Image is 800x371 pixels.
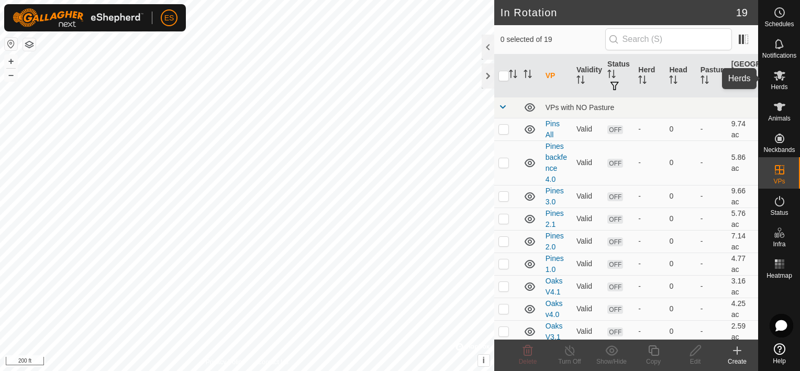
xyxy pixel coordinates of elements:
th: VP [541,54,572,97]
span: Heatmap [766,272,792,279]
div: Edit [674,357,716,366]
td: 0 [665,298,696,320]
td: - [696,275,727,298]
p-sorticon: Activate to sort [607,71,616,80]
td: 2.59 ac [727,320,758,343]
a: Pines 3.0 [546,187,564,206]
div: - [638,157,661,168]
span: Schedules [764,21,794,27]
span: ES [164,13,174,24]
a: Help [759,339,800,368]
div: VPs with NO Pasture [546,103,754,112]
td: Valid [572,298,603,320]
td: 0 [665,118,696,140]
p-sorticon: Activate to sort [524,71,532,80]
button: i [478,355,490,366]
span: OFF [607,260,623,269]
td: - [696,253,727,275]
span: OFF [607,328,623,336]
a: Privacy Policy [206,357,245,367]
span: OFF [607,159,623,168]
th: Status [603,54,634,97]
div: - [638,258,661,269]
td: 5.76 ac [727,208,758,230]
p-sorticon: Activate to sort [638,77,647,85]
span: OFF [607,282,623,291]
span: i [483,356,485,365]
div: - [638,303,661,314]
button: Map Layers [23,38,36,51]
div: Turn Off [549,357,591,366]
a: Contact Us [258,357,288,367]
span: OFF [607,125,623,134]
p-sorticon: Activate to sort [731,82,740,91]
span: OFF [607,305,623,314]
p-sorticon: Activate to sort [509,71,517,80]
a: Oaks V3.1 [546,322,563,341]
td: 4.25 ac [727,298,758,320]
td: - [696,298,727,320]
input: Search (S) [605,28,732,50]
h2: In Rotation [501,6,736,19]
p-sorticon: Activate to sort [701,77,709,85]
div: - [638,191,661,202]
span: OFF [607,192,623,201]
span: OFF [607,215,623,224]
th: Herd [634,54,665,97]
td: - [696,118,727,140]
span: 19 [736,5,748,20]
div: Copy [632,357,674,366]
td: 3.16 ac [727,275,758,298]
p-sorticon: Activate to sort [669,77,677,85]
td: 0 [665,185,696,208]
div: - [638,124,661,135]
a: Pines 1.0 [546,254,564,274]
td: Valid [572,208,603,230]
span: OFF [607,237,623,246]
div: Create [716,357,758,366]
span: Infra [773,241,785,247]
a: Pines 2.0 [546,232,564,251]
td: Valid [572,275,603,298]
span: Notifications [762,52,796,59]
td: 0 [665,253,696,275]
td: 0 [665,140,696,185]
span: Animals [768,115,791,122]
td: Valid [572,253,603,275]
td: Valid [572,140,603,185]
a: Oaks V4.1 [546,277,563,296]
div: - [638,236,661,247]
a: Pines 2.1 [546,209,564,228]
a: Pins All [546,119,560,139]
td: Valid [572,320,603,343]
td: 0 [665,275,696,298]
td: Valid [572,230,603,253]
td: - [696,208,727,230]
a: Oaks v4.0 [546,299,563,319]
span: VPs [773,178,785,184]
th: Pasture [696,54,727,97]
div: - [638,326,661,337]
span: Status [770,210,788,216]
td: 9.74 ac [727,118,758,140]
td: Valid [572,185,603,208]
td: - [696,185,727,208]
p-sorticon: Activate to sort [576,77,585,85]
td: 0 [665,230,696,253]
th: Head [665,54,696,97]
td: 0 [665,208,696,230]
img: Gallagher Logo [13,8,143,27]
span: 0 selected of 19 [501,34,605,45]
td: - [696,320,727,343]
a: Pines backfence 4.0 [546,142,567,183]
span: Herds [771,84,787,90]
td: Valid [572,118,603,140]
td: 9.66 ac [727,185,758,208]
div: - [638,281,661,292]
td: 7.14 ac [727,230,758,253]
td: - [696,230,727,253]
button: + [5,55,17,68]
span: Delete [519,358,537,365]
th: Validity [572,54,603,97]
td: 4.77 ac [727,253,758,275]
